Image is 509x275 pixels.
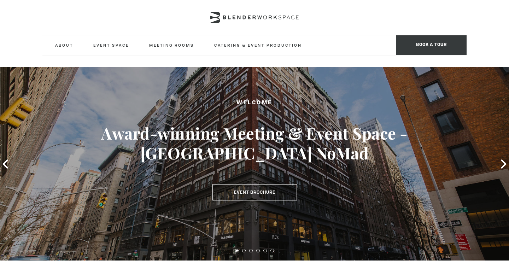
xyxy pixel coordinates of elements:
[209,35,308,55] a: Catering & Event Production
[212,185,297,201] a: Event Brochure
[396,35,467,55] span: Book a tour
[144,35,200,55] a: Meeting Rooms
[25,99,484,107] h2: Welcome
[88,35,135,55] a: Event Space
[25,123,484,163] h3: Award-winning Meeting & Event Space - [GEOGRAPHIC_DATA] NoMad
[49,35,79,55] a: About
